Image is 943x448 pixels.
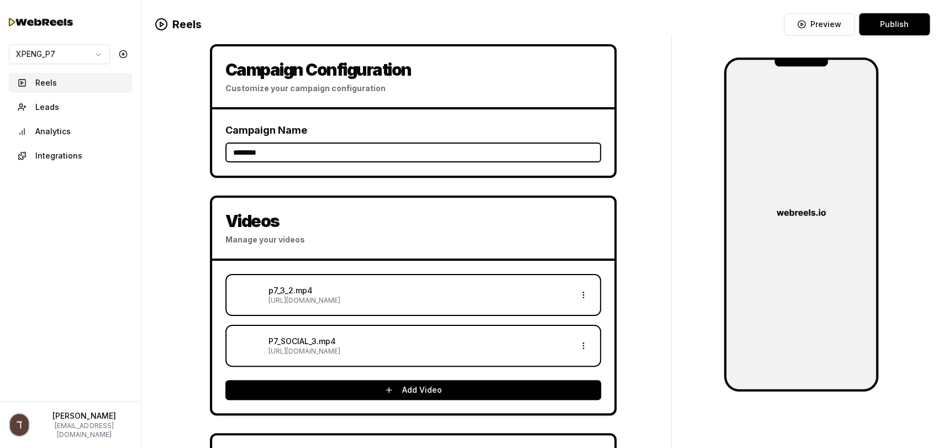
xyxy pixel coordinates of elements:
[784,13,855,35] button: Preview
[225,380,601,400] button: Add Video
[724,57,878,392] img: Project Logo
[268,347,569,356] p: [URL][DOMAIN_NAME]
[225,83,601,94] div: Customize your campaign configuration
[10,414,29,436] img: Profile picture
[155,17,202,32] h2: Reels
[225,234,601,245] div: Manage your videos
[9,122,132,141] button: Analytics
[36,410,132,421] p: [PERSON_NAME]
[225,60,601,80] div: Campaign Configuration
[9,73,132,93] button: Reels
[36,421,132,439] p: [EMAIL_ADDRESS][DOMAIN_NAME]
[225,211,601,231] div: Videos
[9,14,75,29] img: Testimo
[859,13,930,35] button: Publish
[9,146,132,166] button: Integrations
[268,336,569,347] p: P7_SOCIAL_3.mp4
[225,124,307,136] label: Campaign Name
[9,410,132,439] button: Profile picture[PERSON_NAME][EMAIL_ADDRESS][DOMAIN_NAME]
[9,97,132,117] button: Leads
[268,296,569,305] p: [URL][DOMAIN_NAME]
[268,285,569,296] p: p7_3_2.mp4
